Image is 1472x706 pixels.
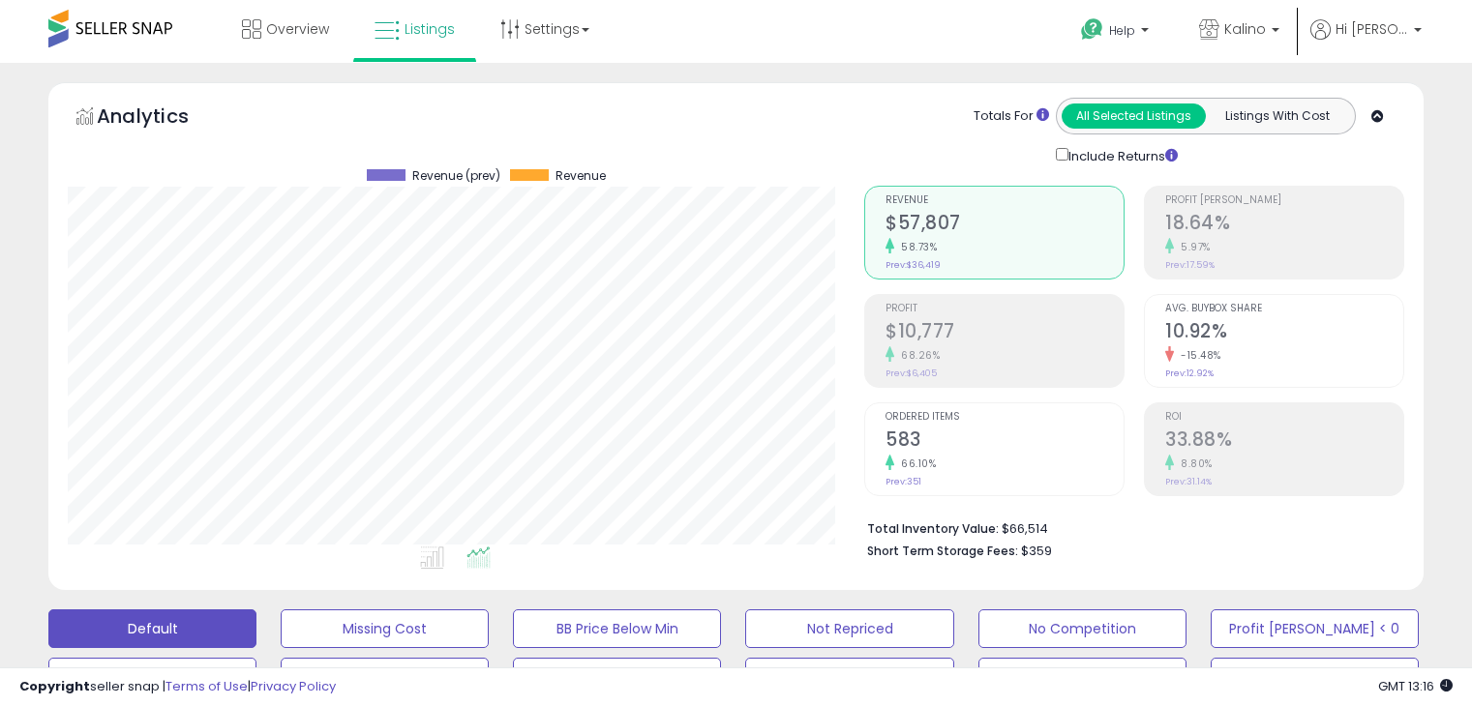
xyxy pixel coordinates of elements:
b: Short Term Storage Fees: [867,543,1018,559]
small: Prev: 351 [886,476,921,487]
h2: $57,807 [886,212,1124,238]
a: Help [1066,3,1168,63]
button: All Selected Listings [1062,103,1206,129]
div: Totals For [974,107,1049,126]
span: Listings [405,19,455,39]
small: 8.80% [1174,456,1213,471]
span: Profit [PERSON_NAME] [1165,195,1403,206]
span: Kalino [1224,19,1266,39]
h5: Analytics [97,103,226,134]
span: Revenue (prev) [412,169,500,183]
small: 66.10% [894,456,936,471]
button: Profit [PERSON_NAME] < 0 [1211,609,1419,648]
small: Prev: $36,419 [886,259,941,271]
button: Missing Cost [281,609,489,648]
h2: 583 [886,428,1124,455]
span: Overview [266,19,329,39]
button: BB <10% [1211,658,1419,696]
a: Terms of Use [165,677,248,695]
small: -15.48% [1174,348,1221,363]
span: Revenue [886,195,1124,206]
h2: 33.88% [1165,428,1403,455]
button: Default [48,609,256,648]
button: BB Price Below Min [513,609,721,648]
span: Hi [PERSON_NAME] [1336,19,1408,39]
button: 365+ [745,658,953,696]
span: Profit [886,304,1124,314]
span: Avg. Buybox Share [1165,304,1403,314]
button: Not Repriced [745,609,953,648]
small: Prev: $6,405 [886,368,937,379]
span: ROI [1165,412,1403,423]
button: 271-365 [513,658,721,696]
span: Revenue [556,169,606,183]
small: 68.26% [894,348,940,363]
b: Total Inventory Value: [867,520,999,537]
a: Hi [PERSON_NAME] [1310,19,1422,63]
button: 181-270 [281,658,489,696]
div: Include Returns [1041,144,1201,166]
button: Listings With Cost [1205,103,1349,129]
h2: 18.64% [1165,212,1403,238]
span: Ordered Items [886,412,1124,423]
button: 91-180 [48,658,256,696]
li: $66,514 [867,515,1390,539]
small: Prev: 31.14% [1165,476,1212,487]
button: No Competition [978,609,1187,648]
span: $359 [1021,542,1052,560]
small: Prev: 17.59% [1165,259,1215,271]
a: Privacy Policy [251,677,336,695]
h2: 10.92% [1165,320,1403,346]
small: Prev: 12.92% [1165,368,1214,379]
span: Help [1109,22,1135,39]
strong: Copyright [19,677,90,695]
i: Get Help [1080,17,1104,42]
button: Win BB [978,658,1187,696]
small: 58.73% [894,240,937,254]
small: 5.97% [1174,240,1211,254]
div: seller snap | | [19,678,336,696]
span: 2025-08-11 13:16 GMT [1378,677,1453,695]
h2: $10,777 [886,320,1124,346]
